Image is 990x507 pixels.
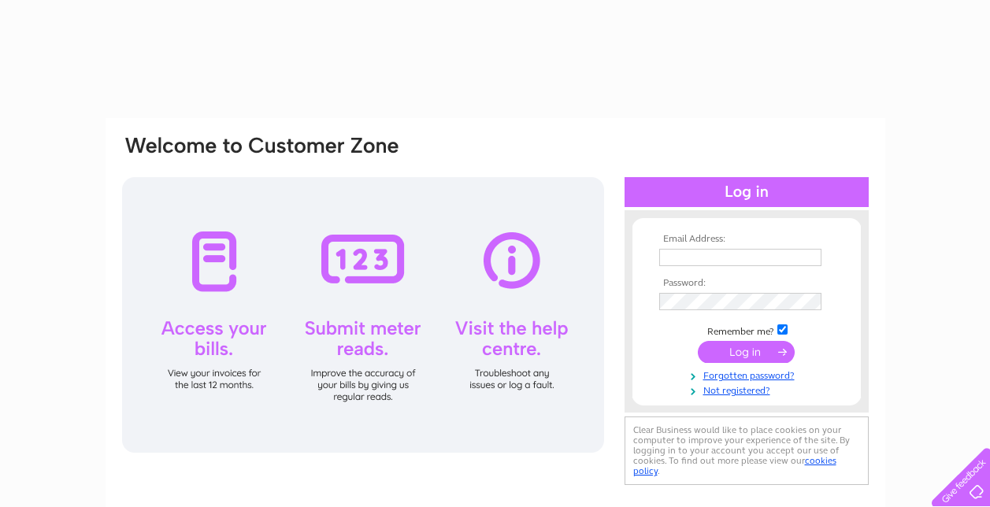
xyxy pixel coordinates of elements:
th: Email Address: [655,234,838,245]
a: Not registered? [659,382,838,397]
td: Remember me? [655,322,838,338]
a: Forgotten password? [659,367,838,382]
input: Submit [698,341,795,363]
a: cookies policy [633,455,836,476]
th: Password: [655,278,838,289]
div: Clear Business would like to place cookies on your computer to improve your experience of the sit... [625,416,869,485]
